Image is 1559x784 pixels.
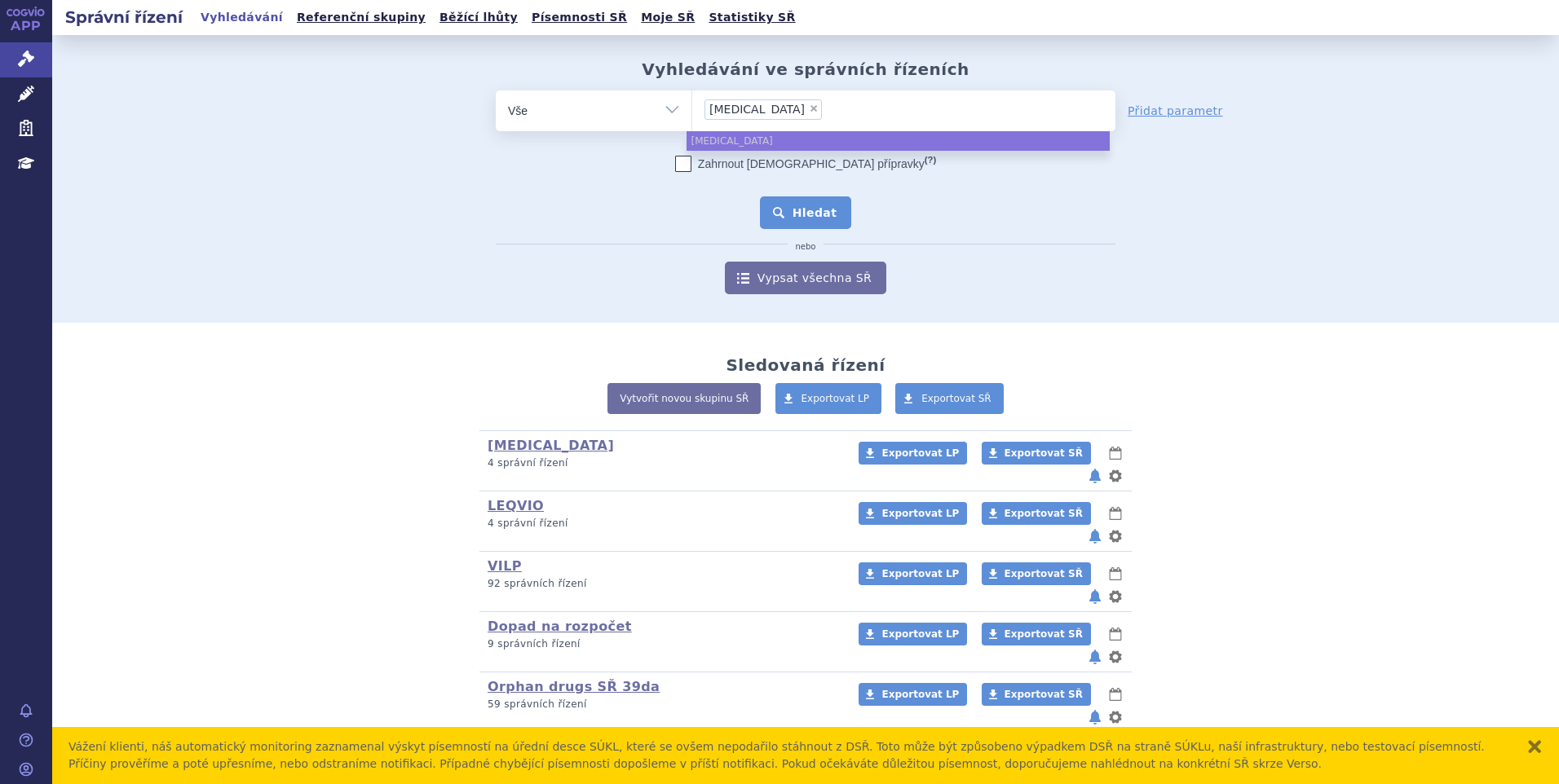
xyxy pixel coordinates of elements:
button: nastavení [1107,647,1124,667]
a: Exportovat SŘ [982,623,1091,645]
button: lhůty [1107,685,1124,704]
button: notifikace [1087,526,1103,546]
button: Hledat [760,196,852,229]
a: Referenční skupiny [292,7,431,29]
h2: Správní řízení [52,6,196,29]
button: lhůty [1107,564,1124,584]
a: Exportovat LP [859,442,967,465]
p: 9 správních řízení [488,637,837,651]
a: Běžící lhůty [435,7,523,29]
div: Vážení klienti, náš automatický monitoring zaznamenal výskyt písemností na úřední desce SÚKL, kte... [68,738,1510,773]
span: [MEDICAL_DATA] [709,104,805,115]
a: VILP [488,558,522,574]
a: Exportovat SŘ [982,442,1091,465]
a: Vyhledávání [196,7,288,29]
h2: Sledovaná řízení [726,355,885,375]
a: Vytvořit novou skupinu SŘ [607,383,761,414]
button: zavřít [1526,738,1543,755]
p: 92 správních řízení [488,577,837,591]
input: [MEDICAL_DATA] [827,99,904,119]
span: Exportovat LP [881,568,959,579]
button: notifikace [1087,707,1103,727]
span: Exportovat LP [881,447,959,459]
i: nebo [788,242,824,252]
span: Exportovat LP [881,689,959,700]
span: Exportovat SŘ [1005,568,1083,579]
p: 4 správní řízení [488,517,837,531]
span: Exportovat SŘ [1005,689,1083,700]
p: 4 správní řízení [488,456,837,470]
a: Dopad na rozpočet [488,619,632,634]
a: LEQVIO [488,498,544,513]
button: lhůty [1107,624,1124,644]
p: 59 správních řízení [488,698,837,711]
button: notifikace [1087,466,1103,486]
a: Exportovat LP [859,683,967,706]
span: Exportovat LP [881,508,959,519]
h2: Vyhledávání ve správních řízeních [642,59,969,79]
a: Orphan drugs SŘ 39da [488,679,660,694]
span: Exportovat SŘ [1005,447,1083,459]
button: nastavení [1107,526,1124,546]
span: × [809,104,819,113]
label: Zahrnout [DEMOGRAPHIC_DATA] přípravky [675,156,936,172]
a: Exportovat SŘ [982,502,1091,525]
button: notifikace [1087,587,1103,606]
span: Exportovat LP [881,628,959,640]
button: nastavení [1107,466,1124,486]
button: lhůty [1107,443,1124,463]
a: Exportovat SŘ [982,683,1091,706]
span: Exportovat SŘ [1005,508,1083,519]
a: Exportovat LP [859,502,967,525]
span: Exportovat LP [802,393,870,404]
button: lhůty [1107,504,1124,523]
a: Exportovat LP [859,562,967,585]
a: Exportovat SŘ [982,562,1091,585]
a: Písemnosti SŘ [527,7,632,29]
button: nastavení [1107,707,1124,727]
a: Přidat parametr [1128,103,1223,119]
a: [MEDICAL_DATA] [488,438,614,453]
span: Exportovat SŘ [1005,628,1083,640]
a: Exportovat LP [859,623,967,645]
a: Statistiky SŘ [704,7,800,29]
a: Vypsat všechna SŘ [725,262,886,294]
a: Moje SŘ [636,7,700,29]
span: Exportovat SŘ [921,393,991,404]
a: Exportovat LP [775,383,882,414]
button: nastavení [1107,587,1124,606]
a: Exportovat SŘ [895,383,1004,414]
button: notifikace [1087,647,1103,667]
abbr: (?) [925,155,936,165]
